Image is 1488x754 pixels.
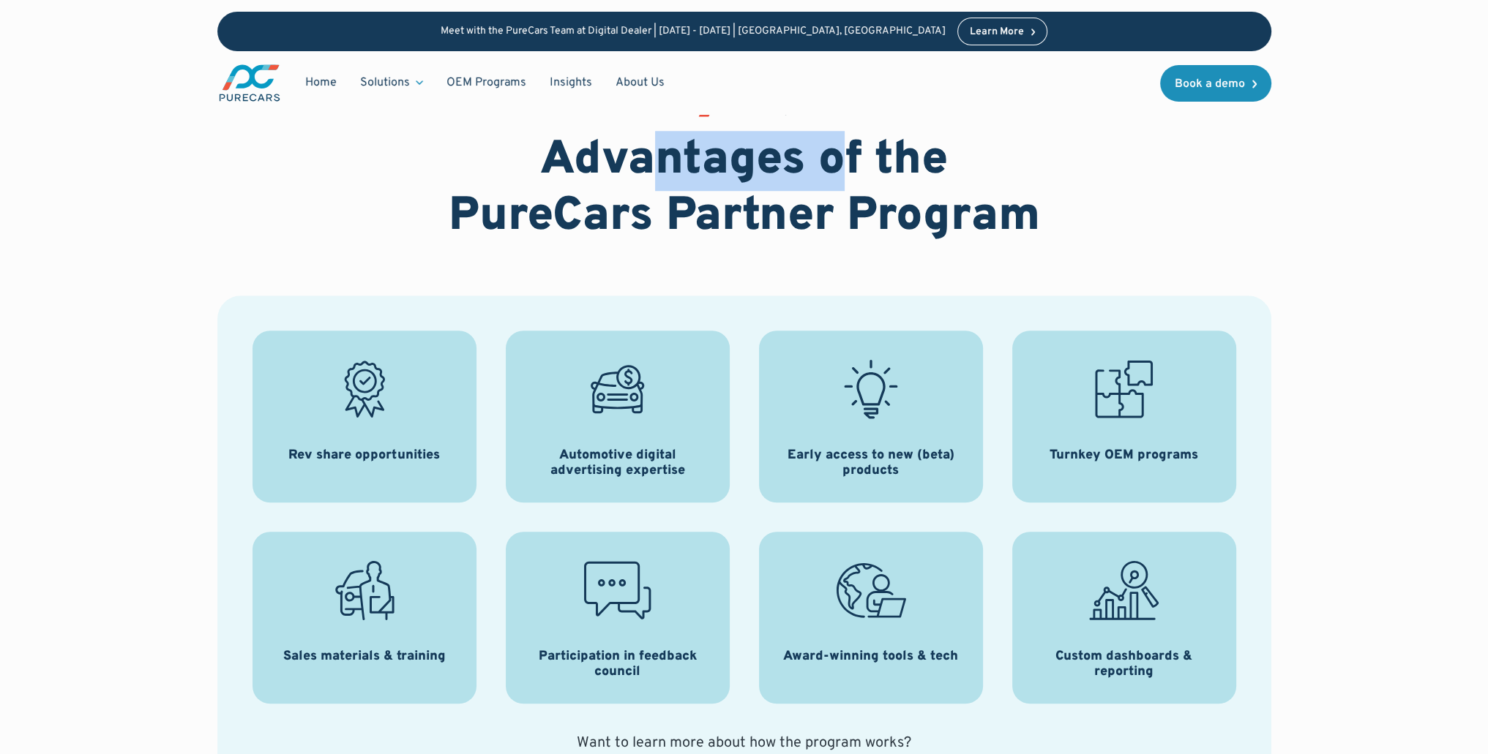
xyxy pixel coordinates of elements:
[523,649,712,680] h3: Participation in feedback council
[1030,649,1219,680] h3: Custom dashboards & reporting
[217,63,282,103] img: purecars logo
[577,733,911,753] div: Want to learn more about how the program works?
[970,27,1024,37] div: Learn More
[538,69,604,97] a: Insights
[441,26,946,38] p: Meet with the PureCars Team at Digital Dealer | [DATE] - [DATE] | [GEOGRAPHIC_DATA], [GEOGRAPHIC_...
[1175,78,1245,90] div: Book a demo
[294,69,348,97] a: Home
[523,448,712,479] h3: Automotive digital advertising expertise
[957,18,1048,45] a: Learn More
[604,69,676,97] a: About Us
[1050,448,1198,464] h3: Turnkey OEM programs
[777,448,965,479] h3: Early access to new (beta) products
[360,75,410,91] div: Solutions
[440,133,1049,246] h2: Advantages of the PureCars Partner Program
[217,63,282,103] a: main
[435,69,538,97] a: OEM Programs
[1160,65,1271,102] a: Book a demo
[720,105,790,118] div: THE PERKS
[348,69,435,97] div: Solutions
[783,649,958,665] h3: Award-winning tools & tech
[288,448,440,464] h3: Rev share opportunities
[283,649,446,665] h3: Sales materials & training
